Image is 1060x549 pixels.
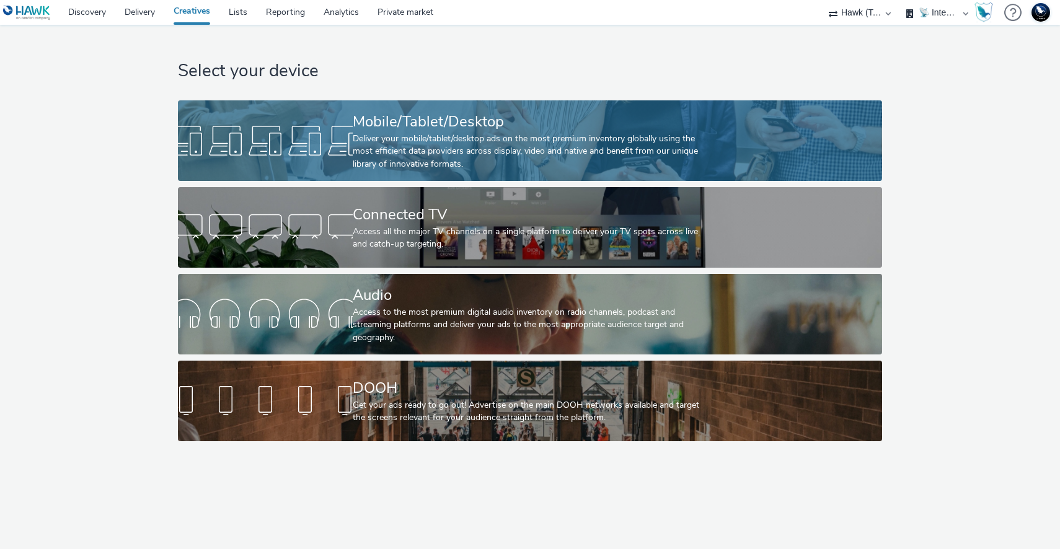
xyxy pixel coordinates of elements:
[178,100,881,181] a: Mobile/Tablet/DesktopDeliver your mobile/tablet/desktop ads on the most premium inventory globall...
[353,377,702,399] div: DOOH
[3,5,51,20] img: undefined Logo
[353,133,702,170] div: Deliver your mobile/tablet/desktop ads on the most premium inventory globally using the most effi...
[353,306,702,344] div: Access to the most premium digital audio inventory on radio channels, podcast and streaming platf...
[1031,3,1050,22] img: Support Hawk
[178,361,881,441] a: DOOHGet your ads ready to go out! Advertise on the main DOOH networks available and target the sc...
[974,2,993,22] img: Hawk Academy
[178,274,881,354] a: AudioAccess to the most premium digital audio inventory on radio channels, podcast and streaming ...
[974,2,998,22] a: Hawk Academy
[353,226,702,251] div: Access all the major TV channels on a single platform to deliver your TV spots across live and ca...
[178,187,881,268] a: Connected TVAccess all the major TV channels on a single platform to deliver your TV spots across...
[353,399,702,424] div: Get your ads ready to go out! Advertise on the main DOOH networks available and target the screen...
[353,111,702,133] div: Mobile/Tablet/Desktop
[353,284,702,306] div: Audio
[353,204,702,226] div: Connected TV
[178,59,881,83] h1: Select your device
